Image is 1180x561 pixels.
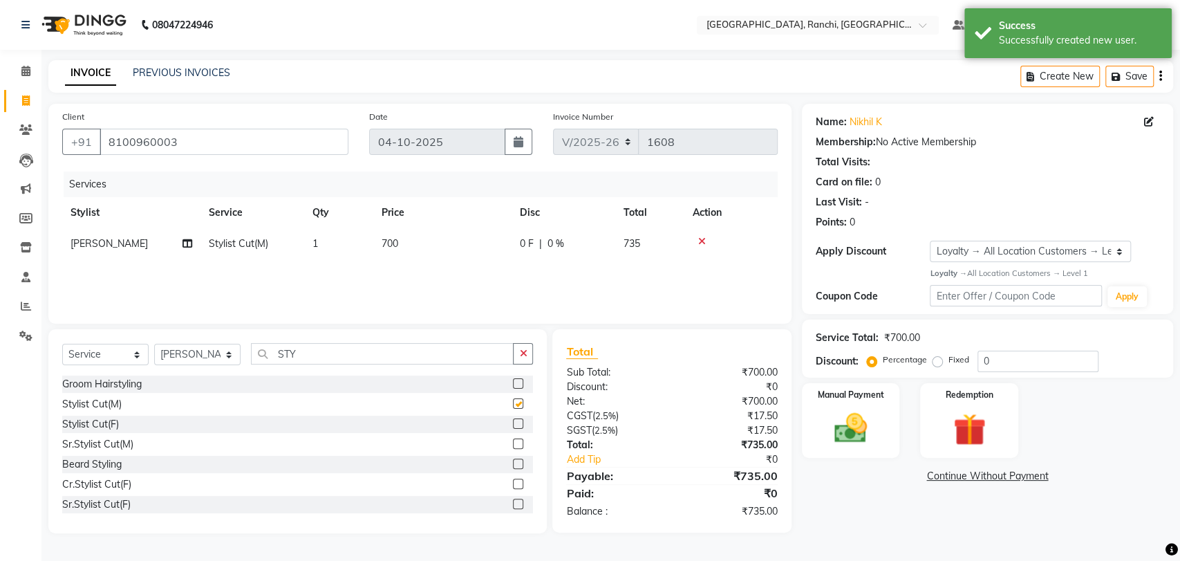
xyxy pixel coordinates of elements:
[884,331,920,345] div: ₹700.00
[512,197,615,228] th: Disc
[312,237,318,250] span: 1
[816,331,879,345] div: Service Total:
[539,237,542,251] span: |
[100,129,348,155] input: Search by Name/Mobile/Email/Code
[672,365,788,380] div: ₹700.00
[566,424,591,436] span: SGST
[556,380,672,394] div: Discount:
[818,389,884,401] label: Manual Payment
[816,155,870,169] div: Total Visits:
[1020,66,1100,87] button: Create New
[152,6,213,44] b: 08047224946
[875,175,881,190] div: 0
[556,409,672,423] div: ( )
[672,380,788,394] div: ₹0
[816,175,872,190] div: Card on file:
[816,215,847,230] div: Points:
[615,197,684,228] th: Total
[999,19,1161,33] div: Success
[594,410,615,421] span: 2.5%
[200,197,304,228] th: Service
[816,195,862,210] div: Last Visit:
[369,111,388,123] label: Date
[71,237,148,250] span: [PERSON_NAME]
[65,61,116,86] a: INVOICE
[547,237,564,251] span: 0 %
[684,197,778,228] th: Action
[999,33,1161,48] div: Successfully created new user.
[556,485,672,502] div: Paid:
[62,437,133,452] div: Sr.Stylist Cut(M)
[373,197,512,228] th: Price
[35,6,130,44] img: logo
[883,353,927,366] label: Percentage
[672,394,788,409] div: ₹700.00
[553,111,613,123] label: Invoice Number
[556,504,672,519] div: Balance :
[62,197,200,228] th: Stylist
[624,237,640,250] span: 735
[672,438,788,452] div: ₹735.00
[62,497,131,512] div: Sr.Stylist Cut(F)
[62,397,122,412] div: Stylist Cut(M)
[556,423,672,438] div: ( )
[824,410,877,447] img: _cash.svg
[672,409,788,423] div: ₹17.50
[1107,286,1147,307] button: Apply
[930,268,1159,279] div: All Location Customers → Level 1
[209,237,268,250] span: Stylist Cut(M)
[816,135,1159,149] div: No Active Membership
[62,477,131,492] div: Cr.Stylist Cut(F)
[304,197,373,228] th: Qty
[62,377,142,392] div: Groom Hairstyling
[943,410,995,450] img: _gift.svg
[251,343,514,365] input: Search or Scan
[556,394,672,409] div: Net:
[948,353,969,366] label: Fixed
[946,389,993,401] label: Redemption
[556,452,691,467] a: Add Tip
[816,115,847,129] div: Name:
[62,111,84,123] label: Client
[865,195,869,210] div: -
[816,354,859,369] div: Discount:
[672,468,788,484] div: ₹735.00
[556,438,672,452] div: Total:
[816,244,930,259] div: Apply Discount
[133,66,230,79] a: PREVIOUS INVOICES
[62,457,122,472] div: Beard Styling
[805,469,1170,484] a: Continue Without Payment
[594,425,615,436] span: 2.5%
[691,452,788,467] div: ₹0
[566,410,592,422] span: CGST
[566,344,598,359] span: Total
[850,215,855,230] div: 0
[64,172,788,197] div: Services
[930,285,1102,306] input: Enter Offer / Coupon Code
[520,237,534,251] span: 0 F
[556,365,672,380] div: Sub Total:
[62,129,101,155] button: +91
[816,289,930,304] div: Coupon Code
[816,135,876,149] div: Membership:
[62,417,119,432] div: Stylist Cut(F)
[672,504,788,519] div: ₹735.00
[556,468,672,484] div: Payable:
[850,115,882,129] a: Nikhil K
[382,237,398,250] span: 700
[672,485,788,502] div: ₹0
[930,268,966,278] strong: Loyalty →
[1105,66,1154,87] button: Save
[672,423,788,438] div: ₹17.50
